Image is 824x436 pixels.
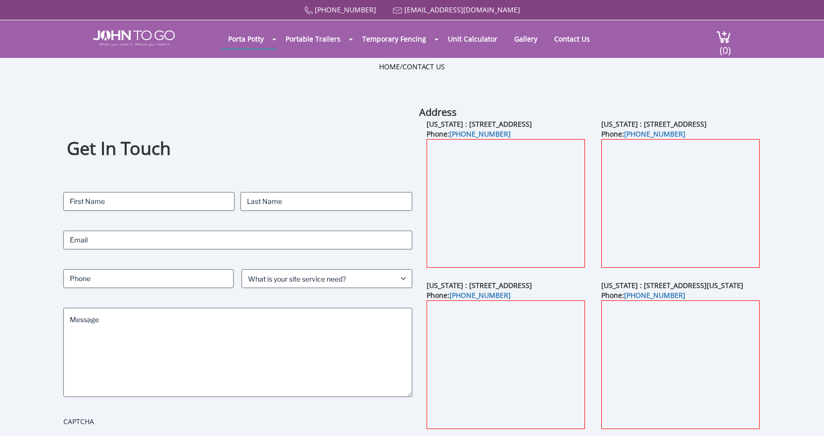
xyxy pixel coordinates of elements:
[719,36,731,57] span: (0)
[404,5,520,14] a: [EMAIL_ADDRESS][DOMAIN_NAME]
[449,129,511,139] a: [PHONE_NUMBER]
[379,62,445,72] ul: /
[278,29,348,48] a: Portable Trailers
[427,291,511,300] b: Phone:
[427,129,511,139] b: Phone:
[624,291,685,300] a: [PHONE_NUMBER]
[304,6,313,15] img: Call
[440,29,505,48] a: Unit Calculator
[716,30,731,44] img: cart a
[601,129,685,139] b: Phone:
[93,30,175,46] img: JOHN to go
[601,291,685,300] b: Phone:
[63,231,412,249] input: Email
[624,129,685,139] a: [PHONE_NUMBER]
[601,119,707,129] b: [US_STATE] : [STREET_ADDRESS]
[393,7,402,14] img: Mail
[547,29,597,48] a: Contact Us
[355,29,434,48] a: Temporary Fencing
[63,269,234,288] input: Phone
[402,62,445,71] a: Contact Us
[67,137,409,161] h1: Get In Touch
[241,192,412,211] input: Last Name
[449,291,511,300] a: [PHONE_NUMBER]
[63,192,235,211] input: First Name
[419,105,457,119] b: Address
[63,417,412,427] label: CAPTCHA
[315,5,376,14] a: [PHONE_NUMBER]
[427,119,532,129] b: [US_STATE] : [STREET_ADDRESS]
[379,62,400,71] a: Home
[507,29,545,48] a: Gallery
[427,281,532,290] b: [US_STATE] : [STREET_ADDRESS]
[601,281,743,290] b: [US_STATE] : [STREET_ADDRESS][US_STATE]
[221,29,271,48] a: Porta Potty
